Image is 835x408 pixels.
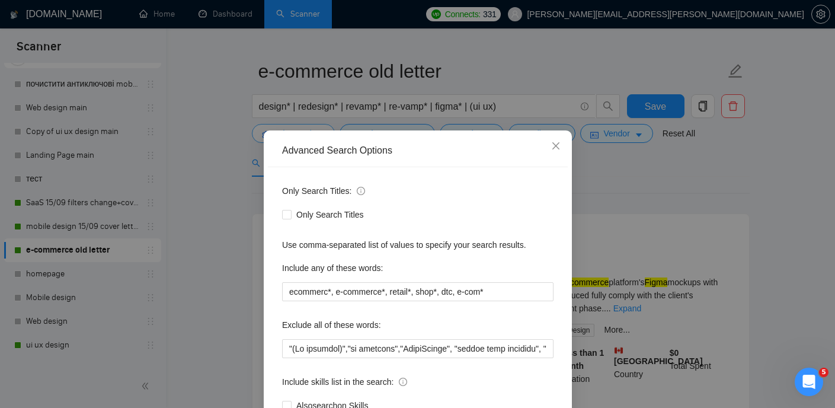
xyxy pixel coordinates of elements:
[292,208,369,221] span: Only Search Titles
[551,141,561,151] span: close
[357,187,365,195] span: info-circle
[282,315,381,334] label: Exclude all of these words:
[819,368,828,377] span: 5
[282,144,554,157] div: Advanced Search Options
[399,378,407,386] span: info-circle
[540,130,572,162] button: Close
[282,238,554,251] div: Use comma-separated list of values to specify your search results.
[282,259,383,278] label: Include any of these words:
[282,375,407,388] span: Include skills list in the search:
[795,368,823,396] iframe: Intercom live chat
[282,184,365,197] span: Only Search Titles:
